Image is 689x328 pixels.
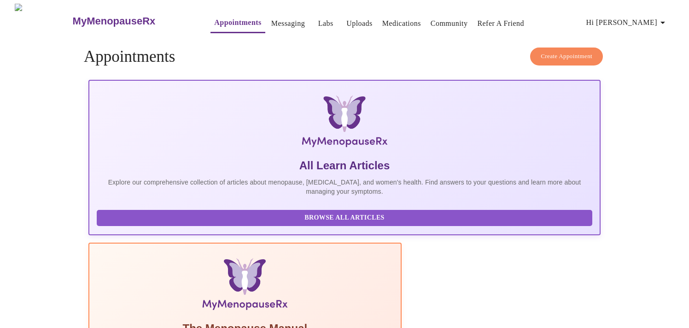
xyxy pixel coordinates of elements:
[382,17,421,30] a: Medications
[473,14,528,33] button: Refer a Friend
[318,17,333,30] a: Labs
[379,14,425,33] button: Medications
[271,17,305,30] a: Messaging
[346,17,373,30] a: Uploads
[97,178,592,196] p: Explore our comprehensive collection of articles about menopause, [MEDICAL_DATA], and women's hea...
[431,17,468,30] a: Community
[583,13,672,32] button: Hi [PERSON_NAME]
[71,5,192,37] a: MyMenopauseRx
[174,95,515,151] img: MyMenopauseRx Logo
[530,48,603,66] button: Create Appointment
[97,210,592,226] button: Browse All Articles
[586,16,668,29] span: Hi [PERSON_NAME]
[427,14,472,33] button: Community
[106,212,583,224] span: Browse All Articles
[15,4,71,38] img: MyMenopauseRx Logo
[343,14,376,33] button: Uploads
[73,15,156,27] h3: MyMenopauseRx
[144,258,346,314] img: Menopause Manual
[541,51,592,62] span: Create Appointment
[477,17,524,30] a: Refer a Friend
[210,13,265,33] button: Appointments
[214,16,261,29] a: Appointments
[97,213,595,221] a: Browse All Articles
[84,48,605,66] h4: Appointments
[268,14,309,33] button: Messaging
[311,14,340,33] button: Labs
[97,158,592,173] h5: All Learn Articles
